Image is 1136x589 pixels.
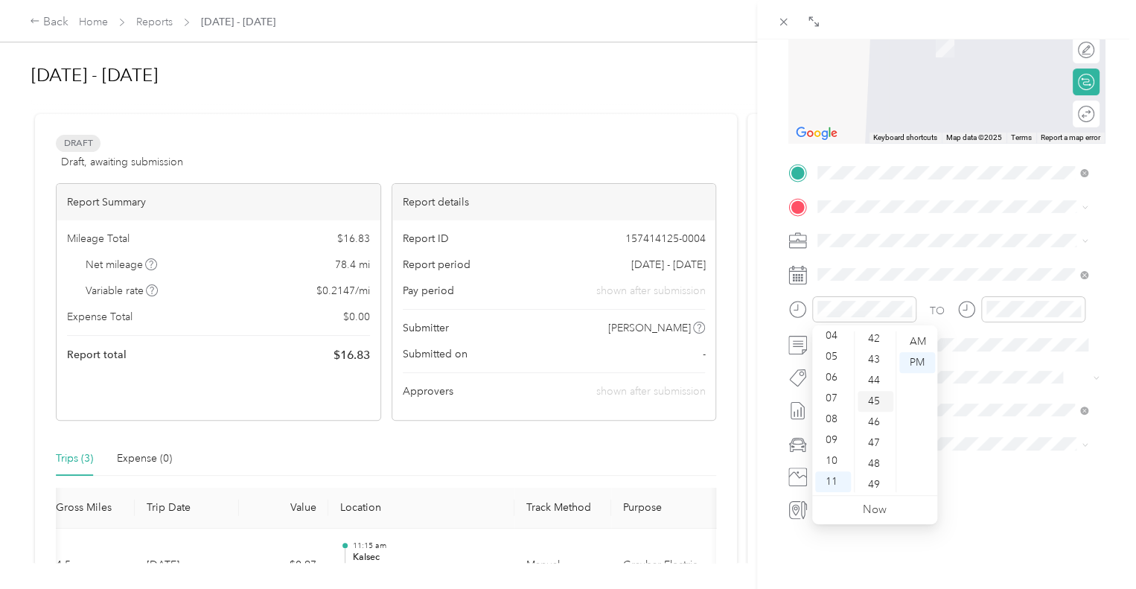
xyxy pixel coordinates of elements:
[858,453,893,474] div: 48
[858,391,893,412] div: 45
[858,370,893,391] div: 44
[792,124,841,143] img: Google
[815,388,851,409] div: 07
[815,430,851,450] div: 09
[858,328,893,349] div: 42
[858,433,893,453] div: 47
[858,474,893,495] div: 49
[1041,133,1100,141] a: Report a map error
[899,352,935,373] div: PM
[1011,133,1032,141] a: Terms (opens in new tab)
[863,503,887,517] a: Now
[930,303,945,319] div: TO
[815,471,851,492] div: 11
[873,133,937,143] button: Keyboard shortcuts
[815,367,851,388] div: 06
[858,349,893,370] div: 43
[792,124,841,143] a: Open this area in Google Maps (opens a new window)
[946,133,1002,141] span: Map data ©2025
[1053,506,1136,589] iframe: Everlance-gr Chat Button Frame
[858,412,893,433] div: 46
[815,409,851,430] div: 08
[815,325,851,346] div: 04
[899,331,935,352] div: AM
[815,346,851,367] div: 05
[815,450,851,471] div: 10
[812,466,1105,487] button: Add photo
